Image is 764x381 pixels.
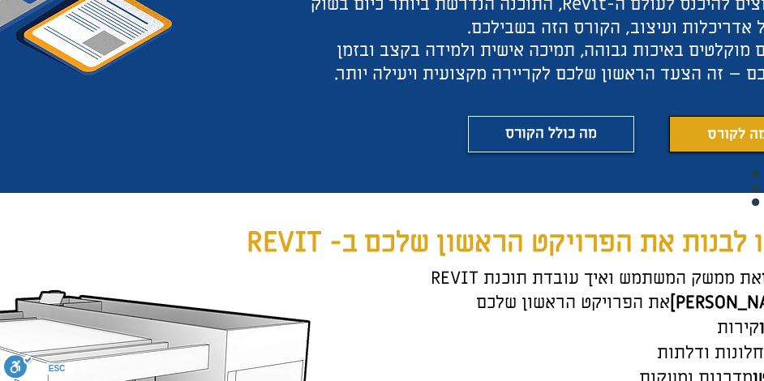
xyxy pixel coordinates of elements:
a: מה כולל הקורס [468,116,634,152]
span: מה כולל הקורס [505,122,597,146]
